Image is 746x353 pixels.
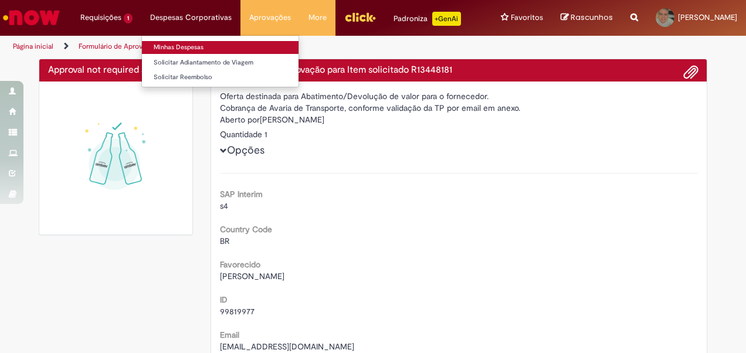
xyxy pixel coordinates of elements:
span: s4 [220,201,228,211]
div: Padroniza [394,12,461,26]
img: sucesso_1.gif [48,90,184,226]
span: 99819977 [220,306,255,317]
span: Rascunhos [571,12,613,23]
a: Solicitar Reembolso [142,71,299,84]
a: Minhas Despesas [142,41,299,54]
a: Solicitar Adiantamento de Viagem [142,56,299,69]
div: Oferta destinada para Abatimento/Devolução de valor para o fornecedor. [220,90,698,102]
p: +GenAi [432,12,461,26]
h4: Solicitação de aprovação para Item solicitado R13448181 [220,65,698,76]
div: Cobrança de Avaria de Transporte, conforme validação da TP por email em anexo. [220,102,698,114]
div: [PERSON_NAME] [220,114,698,128]
span: [EMAIL_ADDRESS][DOMAIN_NAME] [220,341,354,352]
span: Requisições [80,12,121,23]
b: ID [220,294,228,305]
ul: Despesas Corporativas [141,35,299,87]
a: Página inicial [13,42,53,51]
b: Favorecido [220,259,260,270]
span: Aprovações [249,12,291,23]
a: Formulário de Aprovação [79,42,158,51]
b: Email [220,330,239,340]
b: Country Code [220,224,272,235]
img: click_logo_yellow_360x200.png [344,8,376,26]
span: BR [220,236,229,246]
a: Rascunhos [561,12,613,23]
ul: Trilhas de página [9,36,489,57]
span: 1 [124,13,133,23]
img: ServiceNow [1,6,62,29]
span: Despesas Corporativas [150,12,232,23]
span: Favoritos [511,12,543,23]
span: [PERSON_NAME] [678,12,737,22]
label: Aberto por [220,114,260,125]
div: Quantidade 1 [220,128,698,140]
h4: Approval not required anymore [48,65,184,76]
span: More [308,12,327,23]
b: SAP Interim [220,189,263,199]
span: [PERSON_NAME] [220,271,284,281]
